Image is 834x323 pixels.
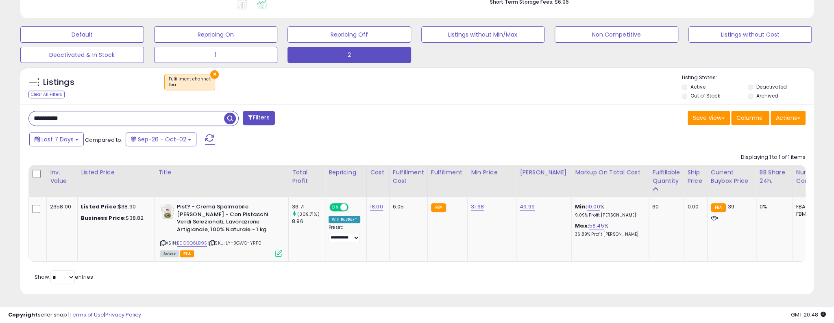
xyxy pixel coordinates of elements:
div: 8.96 [292,218,325,225]
div: Fulfillment [431,168,464,177]
a: 10.00 [587,203,600,211]
div: BB Share 24h. [760,168,789,185]
div: FBA: 5 [796,203,823,210]
button: Listings without Min/Max [421,26,545,43]
div: 6.05 [393,203,421,210]
div: $38.82 [81,215,148,222]
div: Clear All Filters [28,91,65,98]
div: Num of Comp. [796,168,826,185]
img: 41BjjZeTTGL._SL40_.jpg [160,203,175,219]
button: 2 [287,47,411,63]
button: Filters [243,111,274,125]
small: (309.71%) [297,211,319,217]
div: seller snap | | [8,311,141,319]
span: OFF [347,204,360,211]
div: Min Price [471,168,513,177]
div: ASIN: [160,203,282,256]
span: Sep-26 - Oct-02 [138,135,186,143]
div: Markup on Total Cost [575,168,645,177]
p: Listing States: [682,74,814,82]
p: 9.09% Profit [PERSON_NAME] [575,212,642,218]
button: Default [20,26,144,43]
span: Columns [736,114,762,122]
div: 60 [652,203,677,210]
button: Non Competitive [555,26,678,43]
span: | SKU: LY-3GWC-YRF0 [208,240,261,246]
div: Listed Price [81,168,151,177]
div: Fulfillable Quantity [652,168,680,185]
span: Compared to: [85,136,122,144]
div: Win BuyBox * [329,216,360,223]
b: Max: [575,222,589,230]
label: Deactivated [756,83,787,90]
div: fba [169,82,211,88]
label: Out of Stock [690,92,720,99]
button: 1 [154,47,278,63]
span: ON [330,204,340,211]
a: 31.68 [471,203,484,211]
div: 0.00 [687,203,701,210]
div: Preset: [329,225,360,243]
button: Repricing On [154,26,278,43]
p: 36.89% Profit [PERSON_NAME] [575,232,642,237]
div: [PERSON_NAME] [520,168,568,177]
button: Sep-26 - Oct-02 [126,132,196,146]
div: Total Profit [292,168,322,185]
small: FBA [431,203,446,212]
h5: Listings [43,77,74,88]
button: × [210,70,219,79]
strong: Copyright [8,311,38,319]
div: % [575,203,642,218]
div: 36.71 [292,203,325,210]
small: FBA [711,203,726,212]
button: Last 7 Days [29,132,84,146]
span: Fulfillment channel : [169,76,211,88]
button: Actions [771,111,806,125]
label: Active [690,83,706,90]
button: Save View [688,111,730,125]
div: Current Buybox Price [711,168,753,185]
div: Title [158,168,285,177]
button: Deactivated & In Stock [20,47,144,63]
a: Terms of Use [70,311,104,319]
div: % [575,222,642,237]
button: Columns [731,111,769,125]
span: Last 7 Days [41,135,74,143]
div: Fulfillment Cost [393,168,424,185]
a: 58.45 [589,222,604,230]
a: 49.99 [520,203,535,211]
label: Archived [756,92,778,99]
button: Listings without Cost [688,26,812,43]
div: Repricing [329,168,363,177]
div: $38.90 [81,203,148,210]
b: Pist? - Crema Spalmabile [PERSON_NAME] - Con Pistacchi Verdi Selezionati, Lavorazione Artigianale... [177,203,276,235]
div: 2358.00 [50,203,71,210]
span: All listings currently available for purchase on Amazon [160,250,179,257]
b: Business Price: [81,214,126,222]
span: Show: entries [35,273,93,281]
th: The percentage added to the cost of goods (COGS) that forms the calculator for Min & Max prices. [572,165,649,197]
span: 2025-10-10 20:48 GMT [791,311,826,319]
span: FBA [180,250,194,257]
span: 39 [728,203,734,210]
b: Min: [575,203,587,210]
div: Cost [370,168,386,177]
div: Inv. value [50,168,74,185]
div: Ship Price [687,168,703,185]
a: B0C6Q6LB9S [177,240,207,247]
button: Repricing Off [287,26,411,43]
div: Displaying 1 to 1 of 1 items [741,154,806,161]
div: 0% [760,203,786,210]
b: Listed Price: [81,203,118,210]
a: 18.00 [370,203,383,211]
div: FBM: 4 [796,210,823,218]
a: Privacy Policy [105,311,141,319]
